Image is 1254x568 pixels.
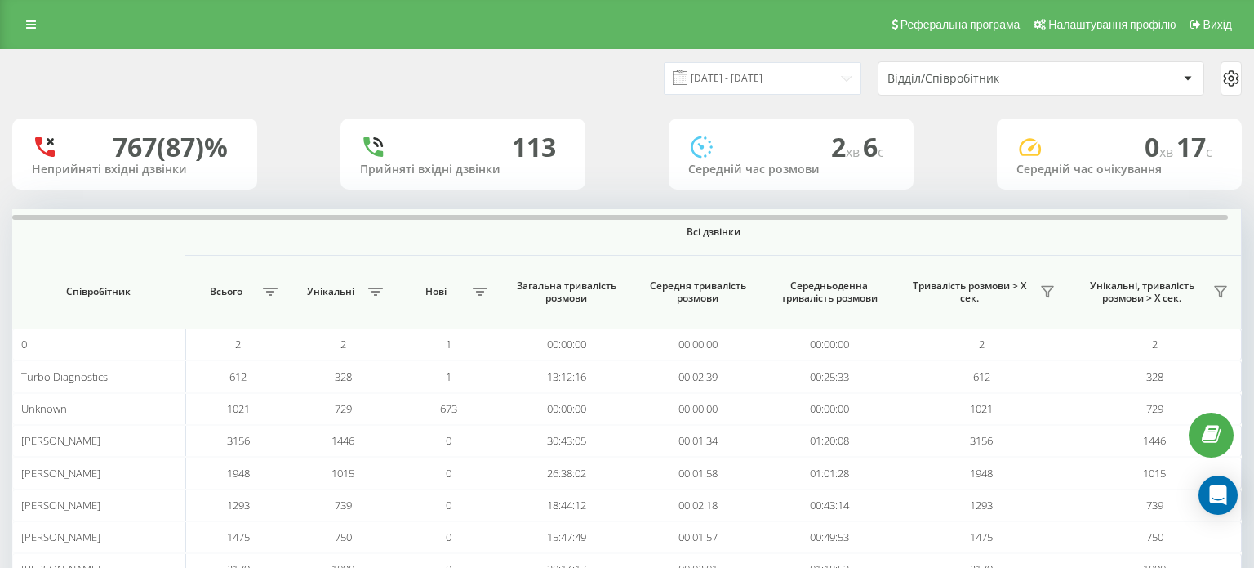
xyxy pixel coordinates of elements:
[646,280,749,305] span: Середня тривалість розмови
[440,401,457,416] span: 673
[446,369,451,384] span: 1
[21,337,27,351] span: 0
[340,337,346,351] span: 2
[632,393,763,425] td: 00:00:00
[227,530,250,544] span: 1475
[1143,466,1166,481] span: 1015
[500,521,632,553] td: 15:47:49
[227,466,250,481] span: 1948
[970,530,993,544] span: 1475
[21,498,100,512] span: [PERSON_NAME]
[113,132,228,163] div: 767 (87)%
[970,466,993,481] span: 1948
[970,433,993,448] span: 3156
[246,226,1181,239] span: Всі дзвінки
[331,433,354,448] span: 1446
[500,360,632,392] td: 13:12:16
[632,521,763,553] td: 00:01:57
[970,401,993,416] span: 1021
[360,163,566,177] div: Прийняті вхідні дзвінки
[632,425,763,457] td: 00:01:34
[1146,401,1163,416] span: 729
[193,285,258,298] span: Всього
[970,498,993,512] span: 1293
[777,280,881,305] span: Середньоденна тривалість розмови
[763,521,895,553] td: 00:49:53
[1159,143,1176,161] span: хв
[335,498,352,512] span: 739
[500,393,632,425] td: 00:00:00
[500,425,632,457] td: 30:43:05
[878,143,884,161] span: c
[1146,498,1163,512] span: 739
[763,425,895,457] td: 01:20:08
[21,530,100,544] span: [PERSON_NAME]
[500,490,632,521] td: 18:44:12
[446,530,451,544] span: 0
[227,401,250,416] span: 1021
[1143,433,1166,448] span: 1446
[1145,129,1176,164] span: 0
[227,433,250,448] span: 3156
[515,280,619,305] span: Загальна тривалість розмови
[446,498,451,512] span: 0
[979,337,985,351] span: 2
[1048,18,1176,31] span: Налаштування профілю
[831,129,863,164] span: 2
[335,530,352,544] span: 750
[500,457,632,489] td: 26:38:02
[973,369,990,384] span: 612
[846,143,863,161] span: хв
[1146,530,1163,544] span: 750
[229,369,247,384] span: 612
[863,129,884,164] span: 6
[404,285,469,298] span: Нові
[903,280,1035,305] span: Тривалість розмови > Х сек.
[21,433,100,448] span: [PERSON_NAME]
[335,369,352,384] span: 328
[446,433,451,448] span: 0
[632,457,763,489] td: 00:01:58
[763,360,895,392] td: 00:25:33
[299,285,363,298] span: Унікальні
[1146,369,1163,384] span: 328
[763,329,895,360] td: 00:00:00
[235,337,241,351] span: 2
[446,466,451,481] span: 0
[227,498,250,512] span: 1293
[512,132,556,163] div: 113
[335,401,352,416] span: 729
[763,393,895,425] td: 00:00:00
[1152,337,1158,351] span: 2
[21,369,108,384] span: Turbo Diagnostics
[29,285,169,298] span: Співробітник
[900,18,1021,31] span: Реферальна програма
[21,466,100,481] span: [PERSON_NAME]
[632,329,763,360] td: 00:00:00
[1206,143,1212,161] span: c
[1203,18,1232,31] span: Вихід
[763,490,895,521] td: 00:43:14
[500,329,632,360] td: 00:00:00
[1198,476,1238,515] div: Open Intercom Messenger
[632,360,763,392] td: 00:02:39
[1016,163,1222,177] div: Середній час очікування
[1176,129,1212,164] span: 17
[763,457,895,489] td: 01:01:28
[887,72,1083,86] div: Відділ/Співробітник
[21,401,67,416] span: Unknown
[446,337,451,351] span: 1
[1077,280,1208,305] span: Унікальні, тривалість розмови > Х сек.
[32,163,238,177] div: Неприйняті вхідні дзвінки
[688,163,894,177] div: Середній час розмови
[331,466,354,481] span: 1015
[632,490,763,521] td: 00:02:18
